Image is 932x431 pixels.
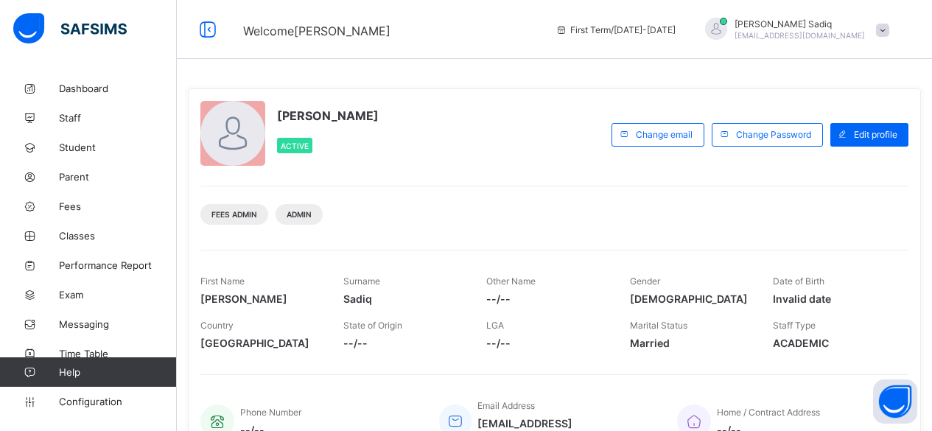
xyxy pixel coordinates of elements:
span: Change email [636,129,693,140]
span: Parent [59,171,177,183]
span: Welcome [PERSON_NAME] [243,24,390,38]
span: --/-- [486,337,607,349]
span: Staff Type [773,320,816,331]
span: Invalid date [773,292,894,305]
button: Open asap [873,379,917,424]
span: [PERSON_NAME] [277,108,379,123]
span: Messaging [59,318,177,330]
span: Time Table [59,348,177,360]
span: Edit profile [854,129,897,140]
span: Performance Report [59,259,177,271]
span: [PERSON_NAME] Sadiq [735,18,865,29]
span: Student [59,141,177,153]
span: Home / Contract Address [717,407,820,418]
span: Surname [343,276,380,287]
span: Phone Number [240,407,301,418]
span: Married [630,337,751,349]
span: Fees [59,200,177,212]
span: Classes [59,230,177,242]
span: [DEMOGRAPHIC_DATA] [630,292,751,305]
span: --/-- [486,292,607,305]
span: [PERSON_NAME] [200,292,321,305]
span: --/-- [343,337,464,349]
span: Other Name [486,276,536,287]
span: Country [200,320,234,331]
span: Configuration [59,396,176,407]
span: Admin [287,210,312,219]
span: Exam [59,289,177,301]
span: First Name [200,276,245,287]
span: Fees Admin [211,210,257,219]
span: Date of Birth [773,276,824,287]
span: Change Password [736,129,811,140]
span: Gender [630,276,660,287]
img: safsims [13,13,127,44]
span: Dashboard [59,83,177,94]
span: Help [59,366,176,378]
span: Active [281,141,309,150]
span: LGA [486,320,504,331]
span: Marital Status [630,320,687,331]
span: ACADEMIC [773,337,894,349]
span: session/term information [556,24,676,35]
span: [EMAIL_ADDRESS][DOMAIN_NAME] [735,31,865,40]
span: Sadiq [343,292,464,305]
span: Staff [59,112,177,124]
span: State of Origin [343,320,402,331]
div: AbubakarSadiq [690,18,897,42]
span: [GEOGRAPHIC_DATA] [200,337,321,349]
span: Email Address [477,400,535,411]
